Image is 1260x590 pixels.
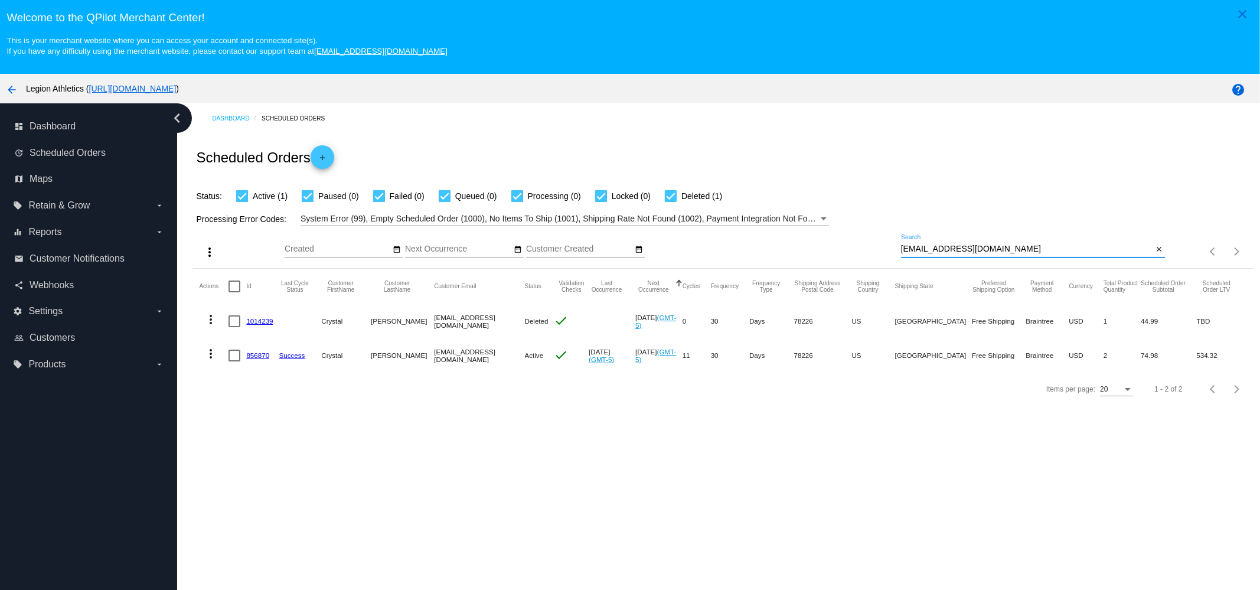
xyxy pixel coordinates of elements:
[155,360,164,369] i: arrow_drop_down
[1100,386,1133,394] mat-select: Items per page:
[13,360,22,369] i: local_offer
[315,154,329,168] mat-icon: add
[1231,83,1245,97] mat-icon: help
[390,189,425,203] span: Failed (0)
[711,338,749,373] mat-cell: 30
[28,306,63,317] span: Settings
[794,338,852,373] mat-cell: 78226
[314,47,448,56] a: [EMAIL_ADDRESS][DOMAIN_NAME]
[434,338,524,373] mat-cell: [EMAIL_ADDRESS][DOMAIN_NAME]
[371,304,434,338] mat-cell: [PERSON_NAME]
[1155,245,1163,255] mat-icon: close
[1141,338,1196,373] mat-cell: 74.98
[525,351,544,359] span: Active
[14,328,164,347] a: people_outline Customers
[212,109,262,128] a: Dashboard
[635,280,672,293] button: Change sorting for NextOccurrenceUtc
[895,338,972,373] mat-cell: [GEOGRAPHIC_DATA]
[246,317,273,325] a: 1014239
[13,307,22,316] i: settings
[1069,283,1093,290] button: Change sorting for CurrencyIso
[393,245,401,255] mat-icon: date_range
[30,253,125,264] span: Customer Notifications
[30,280,74,291] span: Webhooks
[525,283,541,290] button: Change sorting for Status
[371,338,434,373] mat-cell: [PERSON_NAME]
[155,227,164,237] i: arrow_drop_down
[528,189,581,203] span: Processing (0)
[321,304,371,338] mat-cell: Crystal
[246,283,251,290] button: Change sorting for Id
[155,201,164,210] i: arrow_drop_down
[794,280,841,293] button: Change sorting for ShippingPostcode
[14,254,24,263] i: email
[199,269,229,304] mat-header-cell: Actions
[1026,304,1069,338] mat-cell: Braintree
[1026,280,1058,293] button: Change sorting for PaymentMethod.Type
[14,276,164,295] a: share Webhooks
[168,109,187,128] i: chevron_left
[749,304,794,338] mat-cell: Days
[589,280,625,293] button: Change sorting for LastOccurrenceUtc
[26,84,179,93] span: Legion Athletics ( )
[635,338,683,373] mat-cell: [DATE]
[279,280,311,293] button: Change sorting for LastProcessingCycleId
[749,280,784,293] button: Change sorting for FrequencyType
[972,304,1026,338] mat-cell: Free Shipping
[14,174,24,184] i: map
[1104,304,1141,338] mat-cell: 1
[434,304,524,338] mat-cell: [EMAIL_ADDRESS][DOMAIN_NAME]
[30,148,106,158] span: Scheduled Orders
[203,245,217,259] mat-icon: more_vert
[30,333,75,343] span: Customers
[589,356,614,363] a: (GMT-5)
[196,145,334,169] h2: Scheduled Orders
[6,11,1253,24] h3: Welcome to the QPilot Merchant Center!
[1046,385,1095,393] div: Items per page:
[14,122,24,131] i: dashboard
[1153,243,1165,256] button: Clear
[1141,304,1196,338] mat-cell: 44.99
[852,304,895,338] mat-cell: US
[434,283,476,290] button: Change sorting for CustomerEmail
[455,189,497,203] span: Queued (0)
[204,347,218,361] mat-icon: more_vert
[972,280,1015,293] button: Change sorting for PreferredShippingOption
[711,304,749,338] mat-cell: 30
[28,200,90,211] span: Retain & Grow
[554,269,589,304] mat-header-cell: Validation Checks
[301,211,829,226] mat-select: Filter by Processing Error Codes
[285,245,391,254] input: Created
[635,314,676,329] a: (GMT-5)
[1235,7,1249,21] mat-icon: close
[14,144,164,162] a: update Scheduled Orders
[852,338,895,373] mat-cell: US
[196,191,222,201] span: Status:
[612,189,651,203] span: Locked (0)
[1225,240,1249,263] button: Next page
[196,214,286,224] span: Processing Error Codes:
[683,304,711,338] mat-cell: 0
[321,280,360,293] button: Change sorting for CustomerFirstName
[246,351,269,359] a: 856870
[14,148,24,158] i: update
[204,312,218,327] mat-icon: more_vert
[279,351,305,359] a: Success
[14,117,164,136] a: dashboard Dashboard
[1069,304,1104,338] mat-cell: USD
[1196,304,1247,338] mat-cell: TBD
[681,189,722,203] span: Deleted (1)
[1069,338,1104,373] mat-cell: USD
[589,338,635,373] mat-cell: [DATE]
[155,307,164,316] i: arrow_drop_down
[262,109,335,128] a: Scheduled Orders
[1202,240,1225,263] button: Previous page
[1154,385,1182,393] div: 1 - 2 of 2
[525,317,549,325] span: Deleted
[901,245,1153,254] input: Search
[635,348,676,363] a: (GMT-5)
[14,333,24,343] i: people_outline
[554,314,569,328] mat-icon: check
[635,304,683,338] mat-cell: [DATE]
[1141,280,1186,293] button: Change sorting for Subtotal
